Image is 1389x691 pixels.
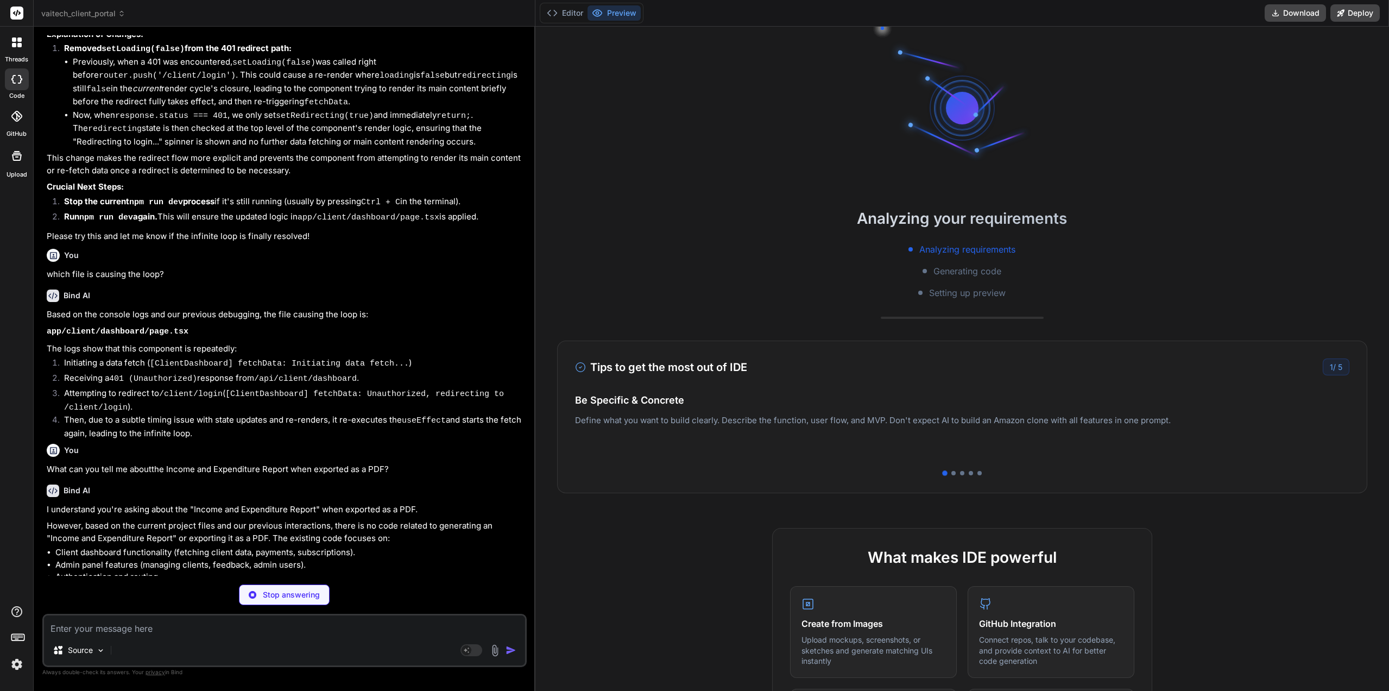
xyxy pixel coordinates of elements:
[41,8,125,19] span: vaitech_client_portal
[47,504,525,516] p: I understand you're asking about the "Income and Expenditure Report" when exported as a PDF.
[47,181,124,192] strong: Crucial Next Steps:
[361,198,400,207] code: Ctrl + C
[979,635,1123,667] p: Connect repos, talk to your codebase, and provide context to AI for better code generation
[457,71,511,80] code: redirecting
[7,129,27,139] label: GitHub
[801,617,945,630] h4: Create from Images
[535,207,1389,230] h2: Analyzing your requirements
[489,644,501,657] img: attachment
[68,645,93,656] p: Source
[55,196,525,211] li: if it's still running (usually by pressing in the terminal).
[64,290,90,301] h6: Bind AI
[304,98,348,107] code: fetchData
[47,327,188,336] code: app/client/dashboard/page.tsx
[73,109,525,148] li: Now, when , we only set and immediately . The state is then checked at the top level of the compo...
[132,83,161,93] em: current
[506,645,516,656] img: icon
[380,71,414,80] code: loading
[159,390,223,399] code: /client/login
[150,359,409,368] code: [ClientDashboard] fetchData: Initiating data fetch...
[64,196,214,206] strong: Stop the current process
[64,211,157,222] strong: Run again.
[42,667,527,677] p: Always double-check its answers. Your in Bind
[88,124,142,134] code: redirecting
[1330,362,1333,372] span: 1
[55,387,525,414] li: Attempting to redirect to ( ).
[99,71,236,80] code: router.push('/client/login')
[919,243,1015,256] span: Analyzing requirements
[933,265,1001,278] span: Generating code
[276,111,374,121] code: setRedirecting(true)
[115,111,228,121] code: response.status === 401
[146,669,165,675] span: privacy
[47,230,525,243] p: Please try this and let me know if the infinite loop is finally resolved!
[420,71,445,80] code: false
[86,85,111,94] code: false
[47,152,525,177] p: This change makes the redirect flow more explicit and prevents the component from attempting to r...
[5,55,28,64] label: threads
[254,374,357,384] code: /api/client/dashboard
[64,43,292,53] strong: Removed from the 401 redirect path:
[55,357,525,372] li: Initiating a data fetch ( )
[47,343,525,355] p: The logs show that this component is repeatedly:
[73,56,525,109] li: Previously, when a 401 was encountered, was called right before . This could cause a re-render wh...
[47,520,525,544] p: However, based on the current project files and our previous interactions, there is no code relat...
[1330,4,1380,22] button: Deploy
[9,91,24,100] label: code
[64,445,79,456] h6: You
[55,211,525,226] li: This will ensure the updated logic in is applied.
[1338,362,1342,372] span: 5
[55,546,525,559] li: Client dashboard functionality (fetching client data, payments, subscriptions).
[79,213,133,222] code: npm run dev
[575,359,747,375] h3: Tips to get the most out of IDE
[129,198,183,207] code: npm run dev
[47,463,525,476] p: What can you tell me aboutthe Income and Expenditure Report when exported as a PDF?
[542,5,588,21] button: Editor
[55,414,525,439] li: Then, due to a subtle timing issue with state updates and re-renders, it re-executes the and star...
[1265,4,1326,22] button: Download
[109,374,197,384] code: 401 (Unauthorized)
[232,58,315,67] code: setLoading(false)
[790,546,1134,569] h2: What makes IDE powerful
[64,250,79,261] h6: You
[298,213,439,222] code: app/client/dashboard/page.tsx
[47,268,525,281] p: which file is causing the loop?
[8,655,26,674] img: settings
[979,617,1123,630] h4: GitHub Integration
[64,485,90,496] h6: Bind AI
[1323,359,1349,375] div: /
[402,416,446,425] code: useEffect
[64,390,504,412] code: [ClientDashboard] fetchData: Unauthorized, redirecting to /client/login
[263,589,320,600] p: Stop answering
[55,559,525,571] li: Admin panel features (managing clients, feedback, admin users).
[801,635,945,667] p: Upload mockups, screenshots, or sketches and generate matching UIs instantly
[7,170,27,179] label: Upload
[47,29,143,39] strong: Explanation of Changes:
[55,372,525,387] li: Receiving a response from .
[437,111,471,121] code: return;
[96,646,105,655] img: Pick Models
[47,309,525,321] p: Based on the console logs and our previous debugging, the file causing the loop is:
[588,5,641,21] button: Preview
[575,393,1349,407] h4: Be Specific & Concrete
[102,45,185,54] code: setLoading(false)
[929,286,1006,299] span: Setting up preview
[55,571,525,583] li: Authentication and routing.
